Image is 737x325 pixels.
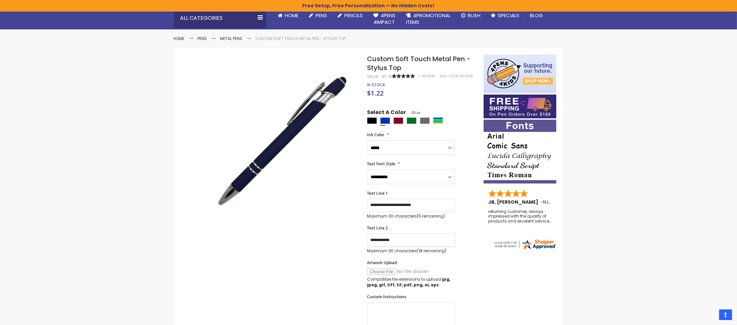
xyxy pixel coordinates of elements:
[316,12,327,19] span: Pens
[468,12,481,19] span: Rush
[419,74,420,79] span: 1
[406,110,420,115] span: Blue
[401,8,456,30] a: 4PROMOTIONALITEMS
[304,8,333,23] a: Pens
[417,213,445,219] span: (5 remaining)
[367,82,385,88] div: Availability
[367,74,379,79] strong: SKU
[374,12,396,25] span: 4Pens 4impact
[420,117,430,124] div: Grey
[367,277,455,287] p: Compatible file extensions to upload:
[719,309,732,320] a: Top
[484,120,556,183] img: font-personalization-examples
[367,248,455,254] p: Maximum 30 characters
[406,12,451,25] span: 4PROMOTIONAL ITEMS
[456,8,486,23] a: Rush
[367,54,470,72] span: Custom Soft Touch Metal Pen - Stylus Top
[407,117,417,124] div: Green
[367,109,406,118] span: Select A Color
[488,199,540,205] span: JB, [PERSON_NAME]
[380,117,390,124] div: Blue
[393,117,403,124] div: Burgundy
[367,276,450,287] strong: jpg, jpeg, gif, tiff, tif, pdf, png, ai, eps
[220,36,242,41] a: Metal Pens
[174,8,266,28] div: All Categories
[498,12,520,19] span: Specials
[486,8,525,23] a: Specials
[525,8,548,23] a: Blog
[285,12,299,19] span: Home
[367,82,385,88] span: In stock
[530,12,543,19] span: Blog
[417,248,446,254] span: (18 remaining)
[367,260,397,265] span: Artwork Upload
[484,95,556,118] img: Free shipping on orders over $199
[367,161,395,167] span: Text Font Style
[440,74,473,79] a: Add Your Review
[543,199,551,205] span: NJ
[345,12,363,19] span: Pencils
[367,294,406,300] span: Custom Instructions
[493,246,557,252] a: 4pens.com certificate URL
[273,8,304,23] a: Home
[367,117,377,124] div: Black
[333,8,368,23] a: Pencils
[488,209,552,223] div: returning customer, always impressed with the quality of products and excelent service, will retu...
[368,8,401,30] a: 4Pens4impact
[484,55,556,93] img: 4pens 4 kids
[419,74,436,79] a: 1 Review
[422,74,435,79] span: Review
[540,199,598,205] span: - ,
[382,74,392,79] div: NT-8
[493,238,557,250] img: 4pens.com widget logo
[367,225,388,231] span: Text Line 2
[433,117,443,124] div: Assorted
[367,190,388,196] span: Text Line 1
[198,36,207,41] a: Pens
[256,36,346,41] li: Custom Soft Touch Metal Pen - Stylus Top
[367,89,384,98] span: $1.22
[367,214,455,219] p: Maximum 30 characters
[207,64,358,215] img: regal_rubber_blue_n_3_1_2.jpg
[367,132,384,138] span: Ink Color
[174,36,185,41] a: Home
[392,74,415,78] div: 100%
